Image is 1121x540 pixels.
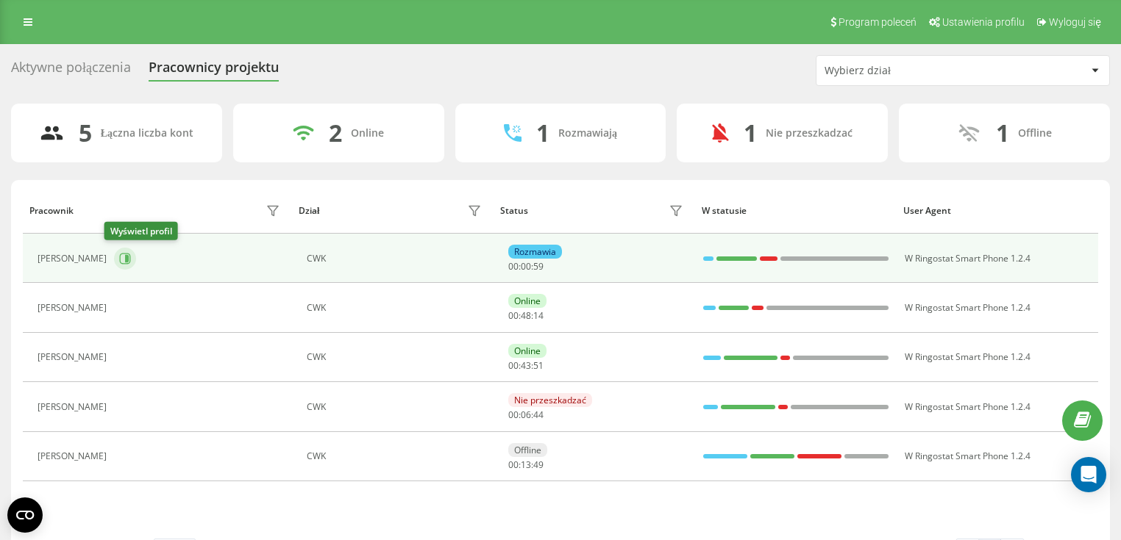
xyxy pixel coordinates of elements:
div: Rozmawia [508,245,562,259]
div: [PERSON_NAME] [38,402,110,412]
div: 1 [536,119,549,147]
span: 00 [508,458,519,471]
span: 43 [521,359,531,372]
span: Ustawienia profilu [942,16,1025,28]
div: Pracownicy projektu [149,60,279,82]
div: Status [500,206,528,216]
span: W Ringostat Smart Phone 1.2.4 [905,301,1031,314]
div: CWK [307,352,485,362]
div: CWK [307,303,485,313]
span: 00 [508,260,519,273]
div: W statusie [702,206,889,216]
div: Wybierz dział [825,65,1000,77]
span: 00 [521,260,531,273]
div: Aktywne połączenia [11,60,131,82]
div: : : [508,460,544,470]
div: Open Intercom Messenger [1071,457,1106,492]
div: Online [508,294,547,308]
div: 2 [329,119,342,147]
span: 00 [508,408,519,421]
span: 00 [508,309,519,322]
button: Open CMP widget [7,497,43,533]
div: [PERSON_NAME] [38,253,110,264]
div: Pracownik [29,206,74,216]
div: CWK [307,402,485,412]
div: : : [508,410,544,420]
div: Nie przeszkadzać [766,127,853,140]
span: W Ringostat Smart Phone 1.2.4 [905,450,1031,462]
span: W Ringostat Smart Phone 1.2.4 [905,400,1031,413]
div: [PERSON_NAME] [38,303,110,313]
span: 51 [533,359,544,372]
div: User Agent [903,206,1091,216]
span: 14 [533,309,544,322]
div: 1 [744,119,757,147]
div: Rozmawiają [558,127,617,140]
div: : : [508,262,544,272]
span: 06 [521,408,531,421]
span: 49 [533,458,544,471]
span: 44 [533,408,544,421]
div: [PERSON_NAME] [38,352,110,362]
div: Offline [508,443,547,457]
div: 1 [996,119,1009,147]
div: 5 [79,119,92,147]
div: Nie przeszkadzać [508,393,592,407]
span: 48 [521,309,531,322]
div: CWK [307,253,485,264]
div: [PERSON_NAME] [38,451,110,461]
span: W Ringostat Smart Phone 1.2.4 [905,252,1031,264]
span: 00 [508,359,519,372]
span: 13 [521,458,531,471]
span: Wyloguj się [1049,16,1101,28]
div: : : [508,311,544,321]
div: Offline [1018,127,1052,140]
span: Program poleceń [839,16,917,28]
div: Łączna liczba kont [101,127,193,140]
div: Dział [299,206,319,216]
div: : : [508,361,544,371]
span: W Ringostat Smart Phone 1.2.4 [905,350,1031,363]
div: Online [508,344,547,358]
div: Online [351,127,384,140]
span: 59 [533,260,544,273]
div: CWK [307,451,485,461]
div: Wyświetl profil [104,222,178,240]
